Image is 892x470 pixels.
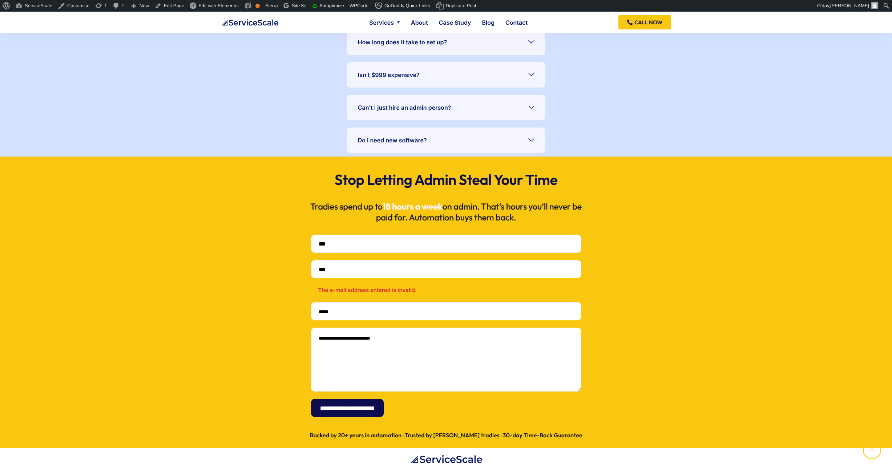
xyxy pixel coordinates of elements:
a: CALL NOW [618,15,671,29]
span: [PERSON_NAME] [830,3,869,8]
span: Do I need new software? [358,135,431,145]
span: The e-mail address entered is invalid. [311,285,581,295]
a: Case Study [439,20,471,25]
span: 18 hours a week [383,201,443,212]
a: Isn’t $999 expensive? [347,62,545,88]
a: Blog [482,20,494,25]
span: Isn’t $999 expensive? [358,70,423,80]
a: How long does it take to set up? [347,29,545,55]
h2: Stop Letting Admin Steal Your Time [225,171,668,189]
a: Do I need new software? [347,127,545,153]
span: Site Kit [292,3,307,8]
h6: Backed by 20+ years in automation · Trusted by [PERSON_NAME] tradies · 30-day Time-Back Guarantee [221,431,671,440]
span: How long does it take to set up? [358,37,451,47]
img: ServiceScale logo representing business automation for tradies [410,455,483,464]
a: Can’t I just hire an admin person? [347,95,545,120]
span: CALL NOW [634,20,662,25]
a: ServiceScale logo representing business automation for tradiesServiceScale logo representing busi... [221,19,279,25]
div: OK [255,4,260,8]
a: Contact [505,20,528,25]
a: About [411,20,428,25]
h3: Tradies spend up to on admin. That’s hours you’ll never be paid for. Automation buys them back. [304,201,588,223]
a: Services [369,20,400,25]
span: Edit with Elementor [198,3,239,8]
form: Contact form [311,235,581,417]
span: Can’t I just hire an admin person? [358,102,455,113]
